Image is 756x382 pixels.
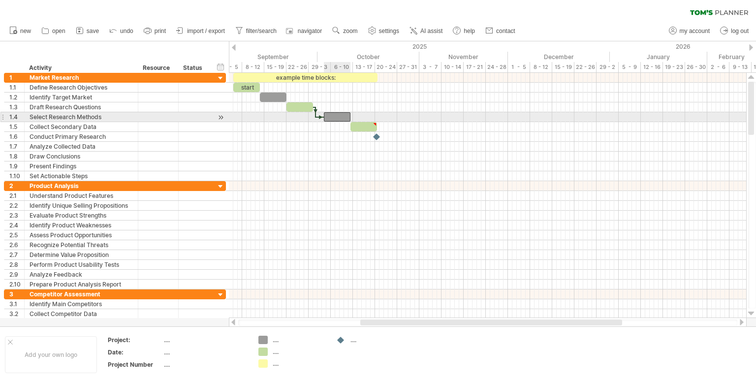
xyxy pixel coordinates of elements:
[685,62,707,72] div: 26 - 30
[9,171,24,181] div: 1.10
[9,142,24,151] div: 1.7
[155,28,166,34] span: print
[9,83,24,92] div: 1.1
[30,161,133,171] div: Present Findings
[164,336,247,344] div: ....
[666,25,713,37] a: my account
[164,348,247,356] div: ....
[9,221,24,230] div: 2.4
[273,359,326,368] div: ....
[220,52,317,62] div: September 2025
[9,289,24,299] div: 3
[39,25,68,37] a: open
[164,360,247,369] div: ....
[663,62,685,72] div: 19 - 23
[9,211,24,220] div: 2.3
[120,28,133,34] span: undo
[30,73,133,82] div: Market Research
[9,260,24,269] div: 2.8
[9,299,24,309] div: 3.1
[309,62,331,72] div: 29 - 3
[284,25,325,37] a: navigator
[419,62,441,72] div: 3 - 7
[141,25,169,37] a: print
[9,280,24,289] div: 2.10
[174,25,228,37] a: import / export
[9,309,24,318] div: 3.2
[9,250,24,259] div: 2.7
[27,57,34,65] img: tab_domain_overview_orange.svg
[187,28,225,34] span: import / export
[9,270,24,279] div: 2.9
[441,62,464,72] div: 10 - 14
[331,62,353,72] div: 6 - 10
[574,62,597,72] div: 22 - 26
[30,280,133,289] div: Prepare Product Analysis Report
[30,93,133,102] div: Identify Target Market
[483,25,518,37] a: contact
[9,122,24,131] div: 1.5
[108,336,162,344] div: Project:
[30,309,133,318] div: Collect Competitor Data
[680,28,710,34] span: my account
[286,62,309,72] div: 22 - 26
[508,62,530,72] div: 1 - 5
[30,112,133,122] div: Select Research Methods
[30,221,133,230] div: Identify Product Weaknesses
[9,201,24,210] div: 2.2
[731,28,749,34] span: log out
[233,73,378,82] div: example time blocks:
[30,83,133,92] div: Define Research Objectives
[508,52,610,62] div: December 2025
[419,52,508,62] div: November 2025
[233,83,260,92] div: start
[30,211,133,220] div: Evaluate Product Strengths
[30,181,133,191] div: Product Analysis
[379,28,399,34] span: settings
[707,62,729,72] div: 2 - 6
[30,230,133,240] div: Assess Product Opportunities
[407,25,445,37] a: AI assist
[20,28,31,34] span: new
[28,16,48,24] div: v 4.0.25
[9,73,24,82] div: 1
[729,62,752,72] div: 9 - 13
[37,58,88,64] div: Domain Overview
[87,28,99,34] span: save
[619,62,641,72] div: 5 - 9
[350,336,404,344] div: ....
[450,25,478,37] a: help
[420,28,442,34] span: AI assist
[486,62,508,72] div: 24 - 28
[610,52,707,62] div: January 2026
[73,25,102,37] a: save
[9,132,24,141] div: 1.6
[107,25,136,37] a: undo
[9,93,24,102] div: 1.2
[9,112,24,122] div: 1.4
[143,63,173,73] div: Resource
[246,28,277,34] span: filter/search
[9,152,24,161] div: 1.8
[5,336,97,373] div: Add your own logo
[30,240,133,250] div: Recognize Potential Threats
[7,25,34,37] a: new
[30,152,133,161] div: Draw Conclusions
[264,62,286,72] div: 15 - 19
[108,348,162,356] div: Date:
[464,62,486,72] div: 17 - 21
[108,360,162,369] div: Project Number
[30,289,133,299] div: Competitor Assessment
[30,270,133,279] div: Analyze Feedback
[530,62,552,72] div: 8 - 12
[30,142,133,151] div: Analyze Collected Data
[353,62,375,72] div: 13 - 17
[330,25,360,37] a: zoom
[317,52,419,62] div: October 2025
[183,63,205,73] div: Status
[30,250,133,259] div: Determine Value Proposition
[16,16,24,24] img: logo_orange.svg
[220,62,242,72] div: 1 - 5
[273,348,326,356] div: ....
[30,191,133,200] div: Understand Product Features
